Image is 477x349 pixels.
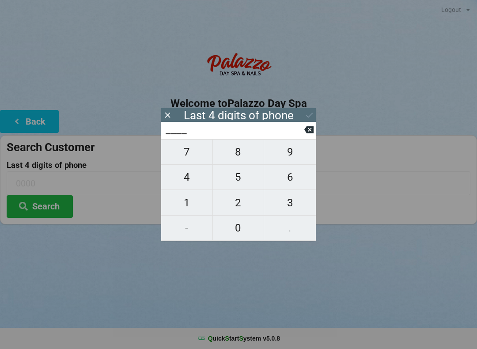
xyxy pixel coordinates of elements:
span: 3 [264,193,316,212]
button: 2 [213,190,265,215]
button: 4 [161,165,213,190]
button: 3 [264,190,316,215]
span: 4 [161,168,212,186]
div: Last 4 digits of phone [184,111,294,120]
span: 8 [213,143,264,161]
button: 1 [161,190,213,215]
button: 5 [213,165,265,190]
span: 0 [213,219,264,237]
span: 9 [264,143,316,161]
span: 6 [264,168,316,186]
span: 2 [213,193,264,212]
button: 8 [213,139,265,165]
button: 7 [161,139,213,165]
span: 7 [161,143,212,161]
span: 1 [161,193,212,212]
button: 6 [264,165,316,190]
button: 0 [213,216,265,241]
button: 9 [264,139,316,165]
span: 5 [213,168,264,186]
